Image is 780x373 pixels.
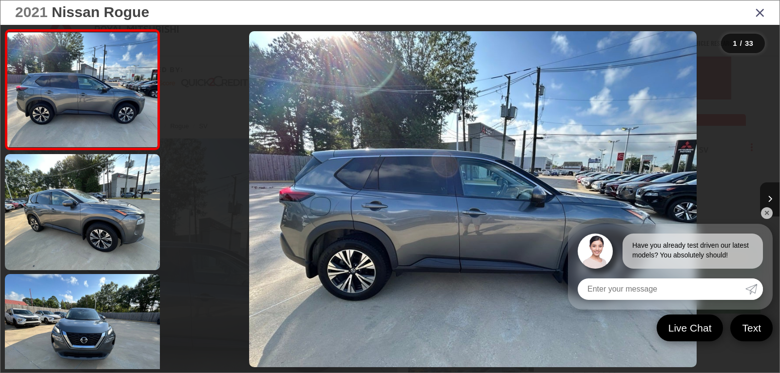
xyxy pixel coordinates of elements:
div: 2021 Nissan Rogue SV 0 [166,31,780,367]
i: Close gallery [755,6,765,19]
input: Enter your message [578,278,745,300]
span: 2021 [15,4,48,20]
a: Submit [745,278,763,300]
span: Nissan Rogue [52,4,149,20]
span: Text [737,321,766,334]
img: Agent profile photo [578,234,613,269]
img: 2021 Nissan Rogue SV [6,32,159,147]
a: Text [730,314,773,341]
div: Have you already test driven our latest models? You absolutely should! [623,234,763,269]
span: 33 [745,39,753,47]
img: 2021 Nissan Rogue SV [3,153,161,272]
span: Live Chat [663,321,717,334]
a: Live Chat [657,314,723,341]
span: / [739,40,743,47]
button: Next image [760,182,780,216]
img: 2021 Nissan Rogue SV [249,31,697,367]
span: 1 [733,39,737,47]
